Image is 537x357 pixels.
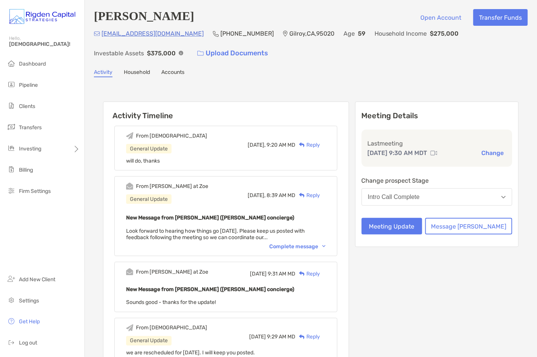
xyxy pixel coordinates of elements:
[362,218,423,235] button: Meeting Update
[94,49,144,58] p: Investable Assets
[19,103,35,110] span: Clients
[7,59,16,68] img: dashboard icon
[126,183,133,190] img: Event icon
[362,111,513,121] p: Meeting Details
[213,31,219,37] img: Phone Icon
[136,269,208,275] div: From [PERSON_NAME] at Zoe
[269,243,326,250] div: Complete message
[126,144,172,153] div: General Update
[126,132,133,139] img: Event icon
[249,334,266,340] span: [DATE]
[343,29,355,38] p: Age
[94,9,194,26] h4: [PERSON_NAME]
[248,142,265,148] span: [DATE],
[19,61,46,67] span: Dashboard
[7,338,16,347] img: logout icon
[368,148,428,158] p: [DATE] 9:30 AM MDT
[7,80,16,89] img: pipeline icon
[126,215,294,221] b: New Message from [PERSON_NAME] ([PERSON_NAME] concierge)
[362,176,513,185] p: Change prospect Stage
[283,31,288,37] img: Location Icon
[375,29,427,38] p: Household Income
[126,350,255,356] span: we are rescheduled for [DATE]. I will keep you posted.
[267,142,295,148] span: 9:20 AM MD
[295,191,320,199] div: Reply
[9,3,75,30] img: Zoe Logo
[7,317,16,326] img: get-help icon
[136,183,208,189] div: From [PERSON_NAME] at Zoe
[473,9,528,26] button: Transfer Funds
[415,9,467,26] button: Open Account
[19,188,51,194] span: Firm Settings
[94,69,112,77] a: Activity
[322,245,326,247] img: Chevron icon
[126,336,172,346] div: General Update
[192,45,273,61] a: Upload Documents
[19,167,33,173] span: Billing
[126,268,133,276] img: Event icon
[197,51,204,56] img: button icon
[248,192,265,199] span: [DATE],
[179,51,183,55] img: Info Icon
[250,271,267,277] span: [DATE]
[358,29,365,38] p: 59
[94,31,100,36] img: Email Icon
[368,194,420,200] div: Intro Call Complete
[19,297,39,304] span: Settings
[268,271,295,277] span: 9:31 AM MD
[267,192,295,199] span: 8:39 AM MD
[126,228,305,241] span: Look forward to hearing how things go [DATE]. Please keep us posted with feedback following the m...
[19,319,40,325] span: Get Help
[103,102,349,120] h6: Activity Timeline
[425,218,512,235] button: Message [PERSON_NAME]
[19,276,55,283] span: Add New Client
[7,144,16,153] img: investing icon
[7,122,16,132] img: transfers icon
[161,69,184,77] a: Accounts
[295,333,320,341] div: Reply
[19,340,37,346] span: Log out
[19,124,42,131] span: Transfers
[299,142,305,147] img: Reply icon
[126,299,216,306] span: Sounds good - thanks for the update!
[362,188,513,206] button: Intro Call Complete
[147,49,176,58] p: $375,000
[479,149,506,157] button: Change
[19,146,41,152] span: Investing
[101,29,204,38] p: [EMAIL_ADDRESS][DOMAIN_NAME]
[430,29,459,38] p: $275,000
[9,41,80,47] span: [DEMOGRAPHIC_DATA]!
[136,133,207,139] div: From [DEMOGRAPHIC_DATA]
[124,69,150,77] a: Household
[267,334,295,340] span: 9:29 AM MD
[126,324,133,332] img: Event icon
[299,271,305,276] img: Reply icon
[299,193,305,198] img: Reply icon
[368,139,507,148] p: Last meeting
[431,150,437,156] img: communication type
[7,296,16,305] img: settings icon
[7,165,16,174] img: billing icon
[295,270,320,278] div: Reply
[7,101,16,110] img: clients icon
[289,29,334,38] p: Gilroy , CA , 95020
[501,196,506,199] img: Open dropdown arrow
[7,274,16,283] img: add_new_client icon
[7,186,16,195] img: firm-settings icon
[126,158,160,164] span: will do, thanks
[299,335,305,340] img: Reply icon
[19,82,38,88] span: Pipeline
[136,325,207,331] div: From [DEMOGRAPHIC_DATA]
[126,194,172,204] div: General Update
[126,286,294,293] b: New Message from [PERSON_NAME] ([PERSON_NAME] concierge)
[295,141,320,149] div: Reply
[220,29,274,38] p: [PHONE_NUMBER]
